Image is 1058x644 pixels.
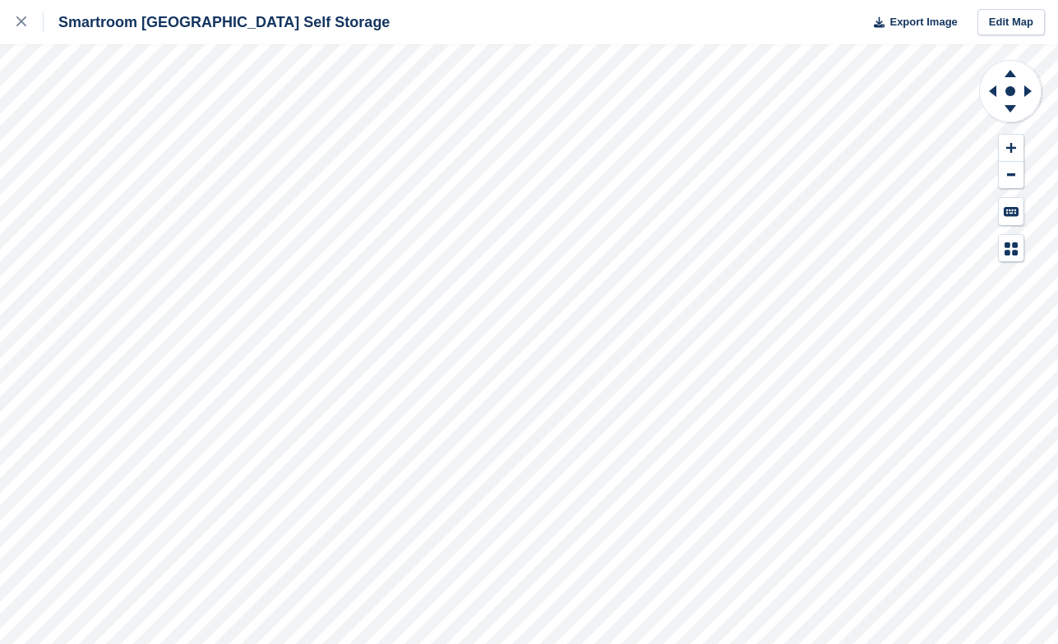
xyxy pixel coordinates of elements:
[999,162,1023,189] button: Zoom Out
[44,12,390,32] div: Smartroom [GEOGRAPHIC_DATA] Self Storage
[864,9,958,36] button: Export Image
[999,135,1023,162] button: Zoom In
[999,198,1023,225] button: Keyboard Shortcuts
[889,14,957,30] span: Export Image
[999,235,1023,262] button: Map Legend
[977,9,1045,36] a: Edit Map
